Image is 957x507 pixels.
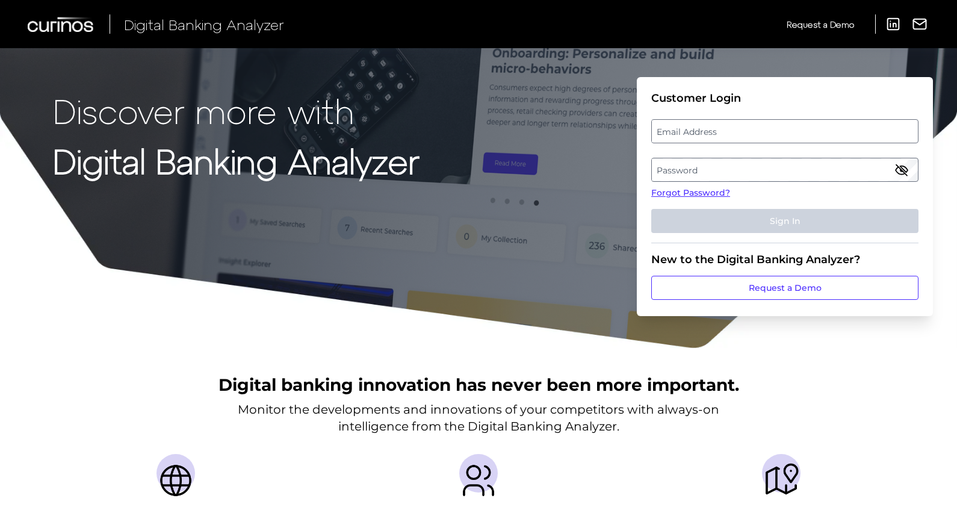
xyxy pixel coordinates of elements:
p: Monitor the developments and innovations of your competitors with always-on intelligence from the... [238,401,719,435]
strong: Digital Banking Analyzer [53,140,420,181]
span: Digital Banking Analyzer [124,16,284,33]
a: Request a Demo [787,14,854,34]
a: Forgot Password? [651,187,918,199]
p: Discover more with [53,92,420,129]
img: Journeys [762,461,801,500]
span: Request a Demo [787,19,854,30]
label: Email Address [652,120,917,142]
button: Sign In [651,209,918,233]
h2: Digital banking innovation has never been more important. [218,373,739,396]
a: Request a Demo [651,276,918,300]
img: Curinos [28,17,95,32]
label: Password [652,159,917,181]
img: Providers [459,461,498,500]
img: Countries [156,461,195,500]
div: New to the Digital Banking Analyzer? [651,253,918,266]
div: Customer Login [651,92,918,105]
